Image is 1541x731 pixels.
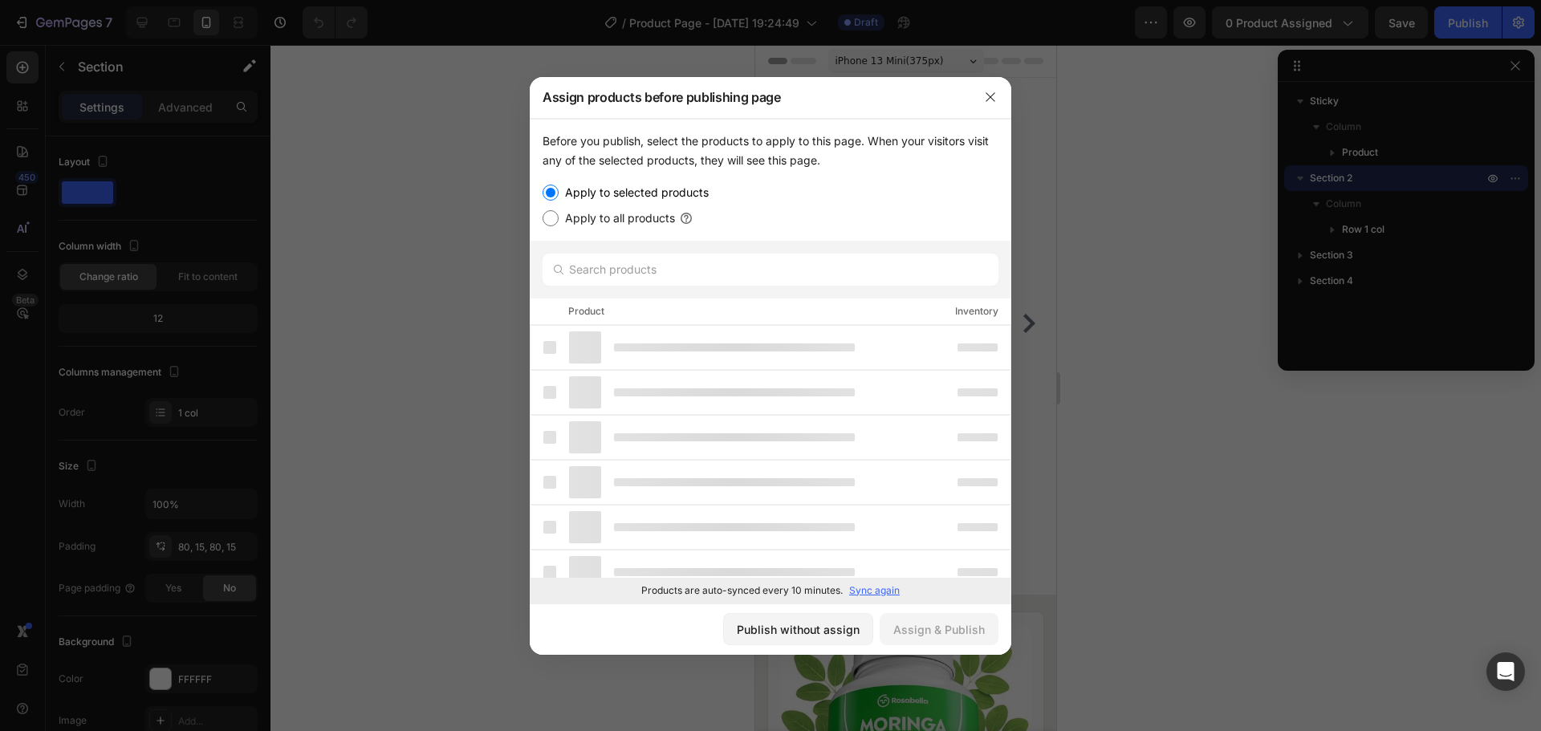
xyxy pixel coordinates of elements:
[261,266,287,291] button: Carousel Next Arrow
[893,621,985,638] div: Assign & Publish
[543,254,998,286] input: Search products
[149,176,237,459] p: "We’ve always aimed to do things a little differently at Buffer. Since the early days, we’ve had ...
[559,209,675,228] label: Apply to all products
[559,183,709,202] label: Apply to selected products
[849,583,900,598] p: Sync again
[955,303,998,319] div: Inventory
[149,102,232,135] strong: [PERSON_NAME]
[723,613,873,645] button: Publish without assign
[568,303,604,319] div: Product
[543,132,998,170] div: Before you publish, select the products to apply to this page. When your visitors visit any of th...
[530,119,1011,603] div: />
[80,8,189,24] span: iPhone 13 Mini ( 375 px)
[1486,652,1525,691] div: Open Intercom Messenger
[641,583,843,598] p: Products are auto-synced every 10 minutes.
[880,613,998,645] button: Assign & Publish
[530,76,970,118] div: Assign products before publishing page
[149,123,202,155] span: / Design Director
[51,97,131,177] img: Alt Image
[737,621,860,638] div: Publish without assign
